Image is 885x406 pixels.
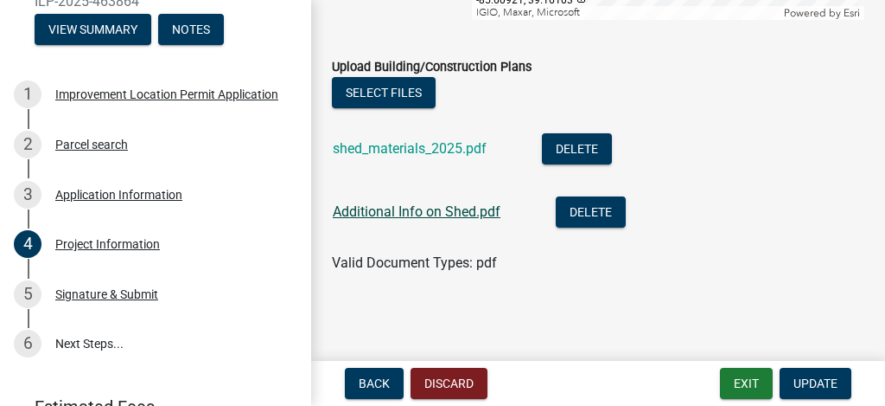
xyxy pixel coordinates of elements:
[55,238,160,250] div: Project Information
[332,61,532,74] label: Upload Building/Construction Plans
[780,6,864,20] div: Powered by
[793,377,837,390] span: Update
[35,14,151,45] button: View Summary
[14,280,41,308] div: 5
[333,203,500,220] a: Additional Info on Shed.pdf
[556,197,626,228] button: Delete
[14,81,41,108] div: 1
[720,368,773,399] button: Exit
[345,368,404,399] button: Back
[332,255,497,271] span: Valid Document Types: pdf
[14,131,41,158] div: 2
[333,140,487,157] a: shed_materials_2025.pdf
[542,142,612,158] wm-modal-confirm: Delete Document
[411,368,487,399] button: Discard
[556,205,626,222] wm-modal-confirm: Delete Document
[359,377,390,390] span: Back
[55,189,182,201] div: Application Information
[55,88,278,100] div: Improvement Location Permit Application
[35,23,151,37] wm-modal-confirm: Summary
[542,133,612,164] button: Delete
[158,14,224,45] button: Notes
[780,368,851,399] button: Update
[158,23,224,37] wm-modal-confirm: Notes
[55,139,128,151] div: Parcel search
[55,288,158,300] div: Signature & Submit
[14,181,41,209] div: 3
[14,330,41,358] div: 6
[472,6,780,20] div: IGIO, Maxar, Microsoft
[332,77,436,108] button: Select files
[844,7,860,19] a: Esri
[14,230,41,258] div: 4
